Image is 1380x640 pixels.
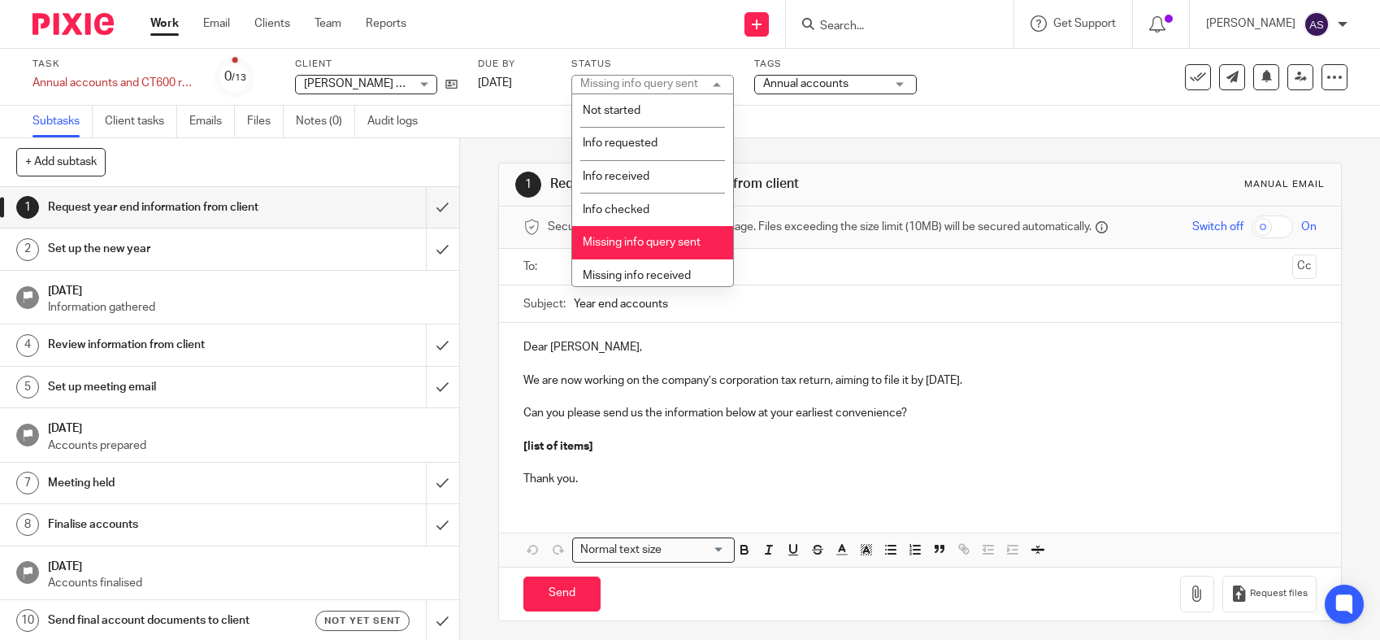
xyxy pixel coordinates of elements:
img: Pixie [33,13,114,35]
label: Task [33,58,195,71]
label: Due by [478,58,551,71]
span: Request files [1250,587,1308,600]
span: Info received [583,171,649,182]
span: Not started [583,105,640,116]
h1: Finalise accounts [48,512,289,537]
h1: Request year end information from client [550,176,955,193]
h1: Set up the new year [48,237,289,261]
a: Subtasks [33,106,93,137]
div: Search for option [572,538,735,563]
div: 10 [16,609,39,632]
div: 2 [16,238,39,261]
h1: Review information from client [48,333,289,357]
a: Work [150,15,179,32]
span: Secure the attachments in this message. Files exceeding the size limit (10MB) will be secured aut... [548,219,1091,235]
button: Cc [1292,255,1317,279]
p: Accounts finalised [48,575,443,591]
strong: [list of items] [523,441,593,452]
div: Missing info query sent [580,78,698,89]
a: Notes (0) [296,106,355,137]
span: [PERSON_NAME] Building Solutions Limited [304,78,527,89]
span: Not yet sent [324,614,401,628]
p: [PERSON_NAME] [1206,15,1295,32]
h1: [DATE] [48,279,443,299]
a: Audit logs [367,106,430,137]
h1: [DATE] [48,416,443,437]
span: Normal text size [576,542,665,559]
span: Info checked [583,204,649,216]
div: 7 [16,472,39,494]
p: Can you please send us the information below at your earliest convenience? [523,405,1317,421]
span: Get Support [1053,18,1116,29]
span: Missing info received [583,270,691,281]
h1: Set up meeting email [48,375,289,399]
div: Manual email [1244,178,1325,191]
p: Thank you. [523,471,1317,487]
input: Search [818,20,965,34]
input: Search for option [666,542,725,559]
h1: Request year end information from client [48,195,289,220]
a: Client tasks [105,106,177,137]
span: Info requested [583,137,657,149]
a: Team [315,15,341,32]
span: Missing info query sent [583,237,701,248]
div: Annual accounts and CT600 return - 2025 [33,75,195,91]
p: We are now working on the company’s corporation tax return, aiming to file it by [DATE]. [523,372,1317,389]
p: Accounts prepared [48,438,443,454]
div: 8 [16,513,39,536]
a: Emails [189,106,235,137]
div: 1 [515,172,541,198]
div: 1 [16,196,39,219]
button: Request files [1222,576,1317,612]
div: 0 [224,67,246,86]
h1: [DATE] [48,555,443,575]
p: Information gathered [48,299,443,316]
img: svg%3E [1304,11,1330,37]
a: Reports [366,15,406,32]
span: On [1301,219,1317,235]
p: Dear [PERSON_NAME], [523,339,1317,355]
a: Clients [254,15,290,32]
label: Status [571,58,734,71]
label: Client [295,58,458,71]
label: To: [523,259,541,275]
label: Tags [754,58,917,71]
span: Annual accounts [763,78,848,89]
small: /13 [232,73,246,82]
a: Files [247,106,284,137]
input: Send [523,577,601,612]
span: [DATE] [478,77,512,89]
h1: Send final account documents to client [48,608,289,633]
label: Subject: [523,296,566,312]
div: 5 [16,376,39,398]
div: 4 [16,334,39,357]
span: Switch off [1192,219,1243,235]
a: Email [203,15,230,32]
button: + Add subtask [16,148,106,176]
h1: Meeting held [48,471,289,495]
